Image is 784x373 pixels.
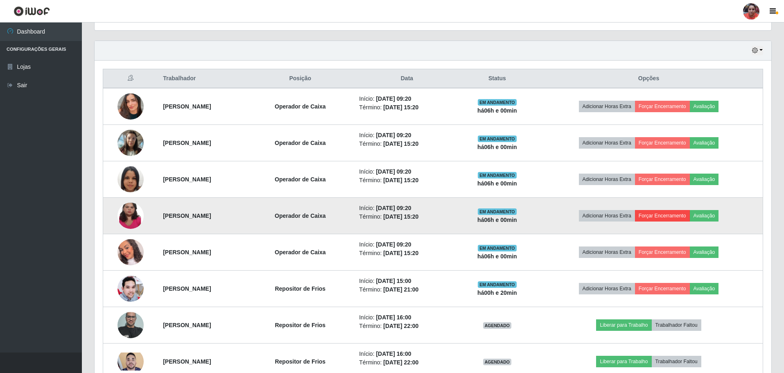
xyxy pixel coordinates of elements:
[163,140,211,146] strong: [PERSON_NAME]
[535,69,763,88] th: Opções
[359,140,454,148] li: Término:
[635,246,690,258] button: Forçar Encerramento
[478,136,517,142] span: EM ANDAMENTO
[158,69,246,88] th: Trabalhador
[246,69,354,88] th: Posição
[163,358,211,365] strong: [PERSON_NAME]
[477,253,517,260] strong: há 06 h e 00 min
[690,137,719,149] button: Avaliação
[275,103,326,110] strong: Operador de Caixa
[359,277,454,285] li: Início:
[275,285,325,292] strong: Repositor de Frios
[383,323,418,329] time: [DATE] 22:00
[359,103,454,112] li: Término:
[117,276,144,302] img: 1744284341350.jpeg
[635,174,690,185] button: Forçar Encerramento
[359,240,454,249] li: Início:
[359,350,454,358] li: Início:
[383,359,418,366] time: [DATE] 22:00
[635,210,690,222] button: Forçar Encerramento
[690,246,719,258] button: Avaliação
[483,359,512,365] span: AGENDADO
[376,205,411,211] time: [DATE] 09:20
[275,176,326,183] strong: Operador de Caixa
[477,180,517,187] strong: há 06 h e 00 min
[579,246,635,258] button: Adicionar Horas Extra
[579,210,635,222] button: Adicionar Horas Extra
[163,212,211,219] strong: [PERSON_NAME]
[359,212,454,221] li: Término:
[163,103,211,110] strong: [PERSON_NAME]
[117,237,144,267] img: 1753296559045.jpeg
[477,107,517,114] strong: há 06 h e 00 min
[14,6,50,16] img: CoreUI Logo
[359,176,454,185] li: Término:
[117,83,144,130] img: 1750801890236.jpeg
[376,278,411,284] time: [DATE] 15:00
[579,174,635,185] button: Adicionar Horas Extra
[383,250,418,256] time: [DATE] 15:20
[376,168,411,175] time: [DATE] 09:20
[478,172,517,179] span: EM ANDAMENTO
[478,99,517,106] span: EM ANDAMENTO
[579,101,635,112] button: Adicionar Horas Extra
[596,319,651,331] button: Liberar para Trabalho
[596,356,651,367] button: Liberar para Trabalho
[163,176,211,183] strong: [PERSON_NAME]
[478,208,517,215] span: EM ANDAMENTO
[383,177,418,183] time: [DATE] 15:20
[275,322,325,328] strong: Repositor de Frios
[477,289,517,296] strong: há 00 h e 20 min
[652,356,701,367] button: Trabalhador Faltou
[383,286,418,293] time: [DATE] 21:00
[477,217,517,223] strong: há 06 h e 00 min
[275,212,326,219] strong: Operador de Caixa
[359,358,454,367] li: Término:
[359,249,454,258] li: Término:
[579,283,635,294] button: Adicionar Horas Extra
[117,156,144,203] img: 1753040270592.jpeg
[579,137,635,149] button: Adicionar Horas Extra
[383,104,418,111] time: [DATE] 15:20
[383,140,418,147] time: [DATE] 15:20
[478,245,517,251] span: EM ANDAMENTO
[359,285,454,294] li: Término:
[163,285,211,292] strong: [PERSON_NAME]
[275,140,326,146] strong: Operador de Caixa
[275,249,326,255] strong: Operador de Caixa
[690,283,719,294] button: Avaliação
[354,69,459,88] th: Data
[376,350,411,357] time: [DATE] 16:00
[275,358,325,365] strong: Repositor de Frios
[359,322,454,330] li: Término:
[376,241,411,248] time: [DATE] 09:20
[359,313,454,322] li: Início:
[117,353,144,371] img: 1724758251870.jpeg
[383,213,418,220] time: [DATE] 15:20
[652,319,701,331] button: Trabalhador Faltou
[635,101,690,112] button: Forçar Encerramento
[478,281,517,288] span: EM ANDAMENTO
[460,69,535,88] th: Status
[690,210,719,222] button: Avaliação
[117,125,144,160] img: 1735410099606.jpeg
[690,101,719,112] button: Avaliação
[359,204,454,212] li: Início:
[163,249,211,255] strong: [PERSON_NAME]
[117,187,144,245] img: 1740101299384.jpeg
[477,144,517,150] strong: há 06 h e 00 min
[359,167,454,176] li: Início:
[635,283,690,294] button: Forçar Encerramento
[635,137,690,149] button: Forçar Encerramento
[163,322,211,328] strong: [PERSON_NAME]
[376,314,411,321] time: [DATE] 16:00
[483,322,512,329] span: AGENDADO
[690,174,719,185] button: Avaliação
[376,132,411,138] time: [DATE] 09:20
[376,95,411,102] time: [DATE] 09:20
[117,307,144,342] img: 1655148070426.jpeg
[359,131,454,140] li: Início:
[359,95,454,103] li: Início:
